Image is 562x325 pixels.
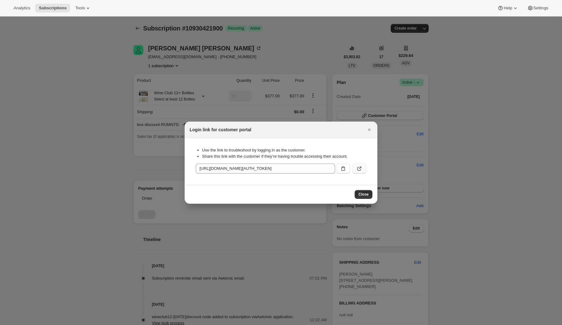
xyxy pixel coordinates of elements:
h2: Login link for customer portal [190,127,251,133]
button: Subscriptions [35,4,70,12]
span: Help [504,6,512,11]
span: Tools [75,6,85,11]
li: Share this link with the customer if they’re having trouble accessing their account. [202,153,366,160]
button: Close [365,125,374,134]
span: Subscriptions [39,6,67,11]
button: Settings [523,4,552,12]
span: Settings [533,6,548,11]
span: Close [358,192,369,197]
button: Tools [71,4,95,12]
button: Close [355,190,372,199]
span: Analytics [14,6,30,11]
button: Help [494,4,522,12]
button: Analytics [10,4,34,12]
li: Use the link to troubleshoot by logging in as the customer. [202,147,366,153]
